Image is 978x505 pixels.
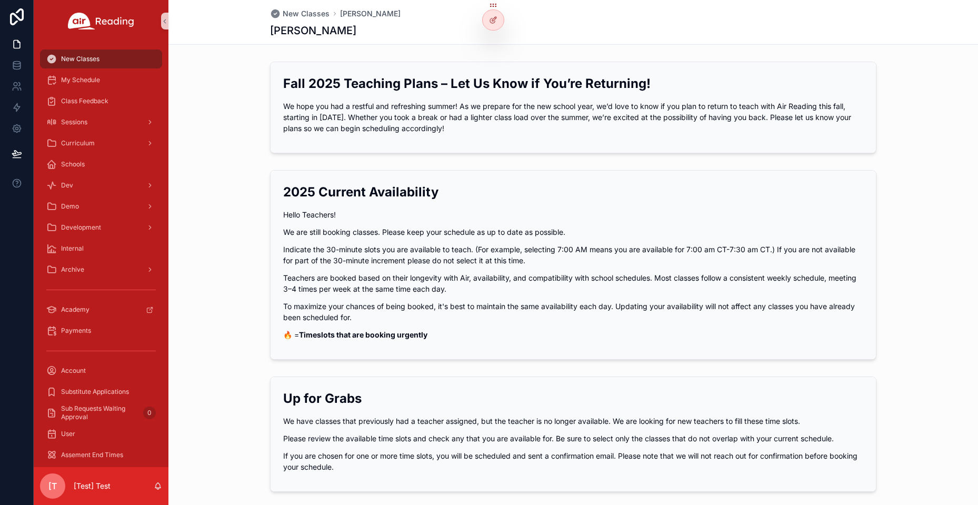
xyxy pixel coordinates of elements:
[283,415,863,427] p: We have classes that previously had a teacher assigned, but the teacher is no longer available. W...
[61,160,85,169] span: Schools
[283,75,863,92] h2: Fall 2025 Teaching Plans – Let Us Know if You’re Returning!
[283,209,863,220] p: Hello Teachers!
[61,76,100,84] span: My Schedule
[40,197,162,216] a: Demo
[61,202,79,211] span: Demo
[40,239,162,258] a: Internal
[40,424,162,443] a: User
[283,329,863,340] p: 🔥 =
[61,139,95,147] span: Curriculum
[40,445,162,464] a: Assement End Times
[283,450,863,472] p: If you are chosen for one or more time slots, you will be scheduled and sent a confirmation email...
[61,265,84,274] span: Archive
[61,118,87,126] span: Sessions
[48,480,57,492] span: [T
[283,390,863,407] h2: Up for Grabs
[299,330,427,339] strong: Timeslots that are booking urgently
[40,49,162,68] a: New Classes
[270,8,330,19] a: New Classes
[40,361,162,380] a: Account
[40,113,162,132] a: Sessions
[61,305,89,314] span: Academy
[61,430,75,438] span: User
[40,176,162,195] a: Dev
[34,42,168,467] div: scrollable content
[61,367,86,375] span: Account
[40,321,162,340] a: Payments
[340,8,401,19] a: [PERSON_NAME]
[40,218,162,237] a: Development
[283,183,863,201] h2: 2025 Current Availability
[40,71,162,90] a: My Schedule
[40,403,162,422] a: Sub Requests Waiting Approval0
[40,134,162,153] a: Curriculum
[61,388,129,396] span: Substitute Applications
[68,13,134,29] img: App logo
[40,92,162,111] a: Class Feedback
[143,407,156,419] div: 0
[61,223,101,232] span: Development
[270,23,356,38] h1: [PERSON_NAME]
[61,404,139,421] span: Sub Requests Waiting Approval
[40,260,162,279] a: Archive
[61,326,91,335] span: Payments
[283,226,863,237] p: We are still booking classes. Please keep your schedule as up to date as possible.
[40,155,162,174] a: Schools
[61,244,84,253] span: Internal
[61,451,123,459] span: Assement End Times
[283,244,863,266] p: Indicate the 30-minute slots you are available to teach. (For example, selecting 7:00 AM means yo...
[283,101,863,134] p: We hope you had a restful and refreshing summer! As we prepare for the new school year, we’d love...
[283,8,330,19] span: New Classes
[74,481,111,491] p: [Test] Test
[61,97,108,105] span: Class Feedback
[40,382,162,401] a: Substitute Applications
[61,181,73,190] span: Dev
[61,55,99,63] span: New Classes
[283,433,863,444] p: Please review the available time slots and check any that you are available for. Be sure to selec...
[40,300,162,319] a: Academy
[283,301,863,323] p: To maximize your chances of being booked, it's best to maintain the same availability each day. U...
[283,272,863,294] p: Teachers are booked based on their longevity with Air, availability, and compatibility with schoo...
